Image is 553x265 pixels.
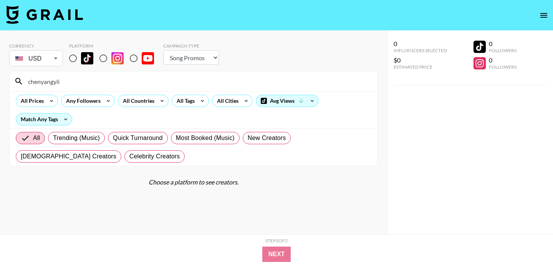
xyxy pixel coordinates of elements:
div: All Prices [16,95,45,107]
input: Search by User Name [23,75,373,87]
div: Avg Views [256,95,318,107]
span: Celebrity Creators [129,152,180,161]
span: [DEMOGRAPHIC_DATA] Creators [21,152,116,161]
div: Followers [489,48,517,53]
div: 0 [489,56,517,64]
div: Platform [69,43,160,49]
div: Choose a platform to see creators. [9,178,378,186]
iframe: Drift Widget Chat Controller [515,227,544,256]
span: Quick Turnaround [113,133,163,143]
div: Estimated Price [394,64,447,70]
div: $0 [394,56,447,64]
div: Campaign Type [163,43,219,49]
div: Match Any Tags [16,114,72,125]
div: 0 [394,40,447,48]
button: Next [262,247,291,262]
div: All Tags [172,95,196,107]
img: TikTok [81,52,93,64]
div: 0 [489,40,517,48]
span: New Creators [248,133,286,143]
span: Trending (Music) [53,133,100,143]
div: All Cities [212,95,240,107]
div: Currency [9,43,63,49]
img: Grail Talent [6,5,83,24]
div: Any Followers [61,95,102,107]
div: USD [11,52,61,65]
img: Instagram [111,52,124,64]
div: Influencers Selected [394,48,447,53]
div: Step 1 of 2 [265,238,288,244]
img: YouTube [142,52,154,64]
span: Most Booked (Music) [176,133,235,143]
span: All [33,133,40,143]
div: All Countries [118,95,156,107]
button: open drawer [536,8,551,23]
div: Followers [489,64,517,70]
